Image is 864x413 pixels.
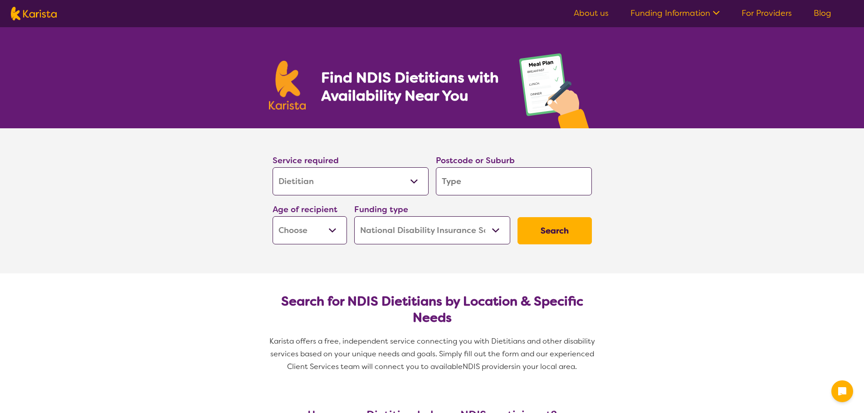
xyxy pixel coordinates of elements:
[516,49,596,128] img: dietitian
[630,8,720,19] a: Funding Information
[11,7,57,20] img: Karista logo
[514,362,577,371] span: in your local area.
[321,68,500,105] h1: Find NDIS Dietitians with Availability Near You
[436,155,515,166] label: Postcode or Suburb
[436,167,592,195] input: Type
[742,8,792,19] a: For Providers
[269,336,597,371] span: Karista offers a free, independent service connecting you with Dietitians and other disability se...
[517,217,592,244] button: Search
[463,362,480,371] span: NDIS
[354,204,408,215] label: Funding type
[280,293,585,326] h2: Search for NDIS Dietitians by Location & Specific Needs
[482,362,514,371] span: providers
[814,8,831,19] a: Blog
[273,204,337,215] label: Age of recipient
[269,61,306,110] img: Karista logo
[574,8,609,19] a: About us
[273,155,339,166] label: Service required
